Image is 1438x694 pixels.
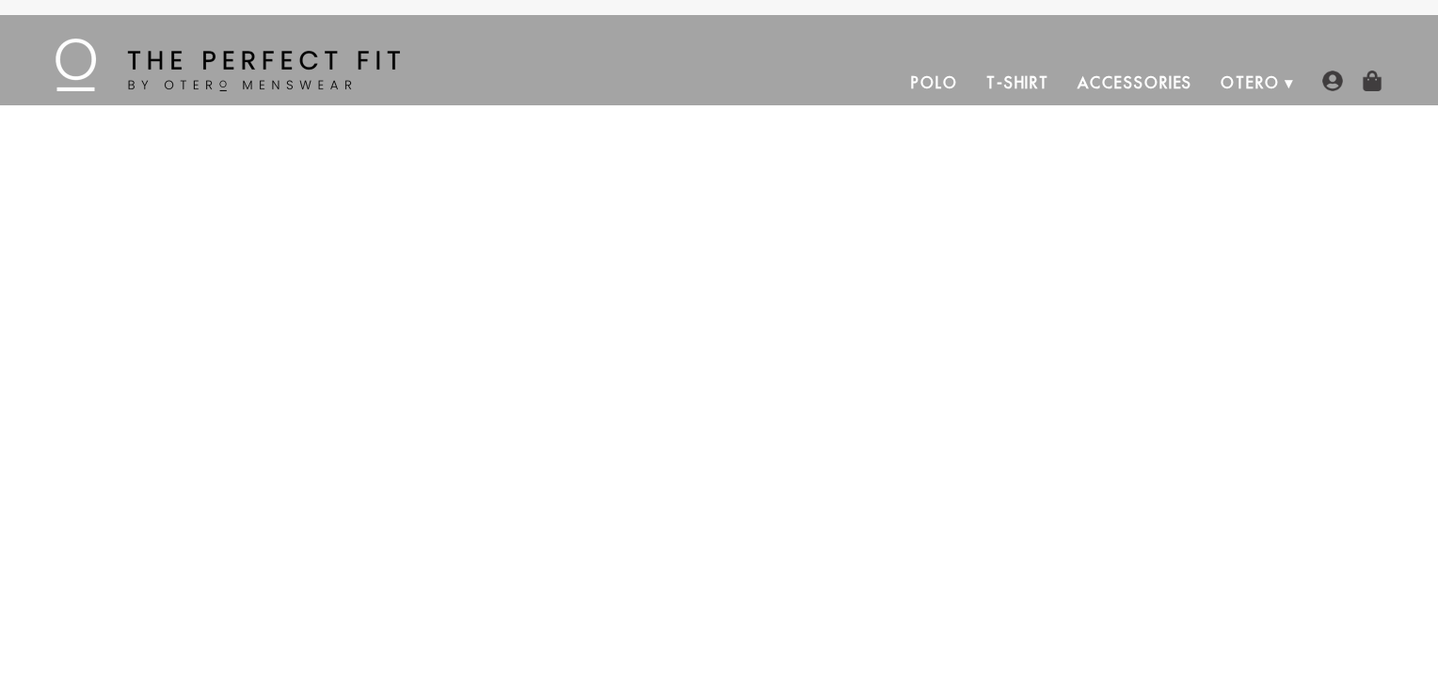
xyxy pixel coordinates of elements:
[897,60,972,105] a: Polo
[972,60,1063,105] a: T-Shirt
[1206,60,1294,105] a: Otero
[56,39,400,91] img: The Perfect Fit - by Otero Menswear - Logo
[1362,71,1382,91] img: shopping-bag-icon.png
[1322,71,1343,91] img: user-account-icon.png
[1063,60,1206,105] a: Accessories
